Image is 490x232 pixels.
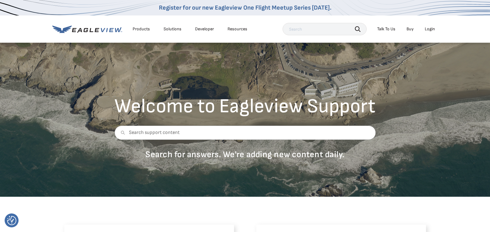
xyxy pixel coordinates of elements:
[114,97,376,116] h2: Welcome to Eagleview Support
[164,26,181,32] div: Solutions
[114,126,376,140] input: Search support content
[283,23,367,35] input: Search
[425,26,435,32] div: Login
[377,26,395,32] div: Talk To Us
[228,26,247,32] div: Resources
[7,216,16,225] img: Revisit consent button
[195,26,214,32] a: Developer
[159,4,331,11] a: Register for our new Eagleview One Flight Meetup Series [DATE].
[407,26,414,32] a: Buy
[114,149,376,160] p: Search for answers. We're adding new content daily.
[7,216,16,225] button: Consent Preferences
[133,26,150,32] div: Products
